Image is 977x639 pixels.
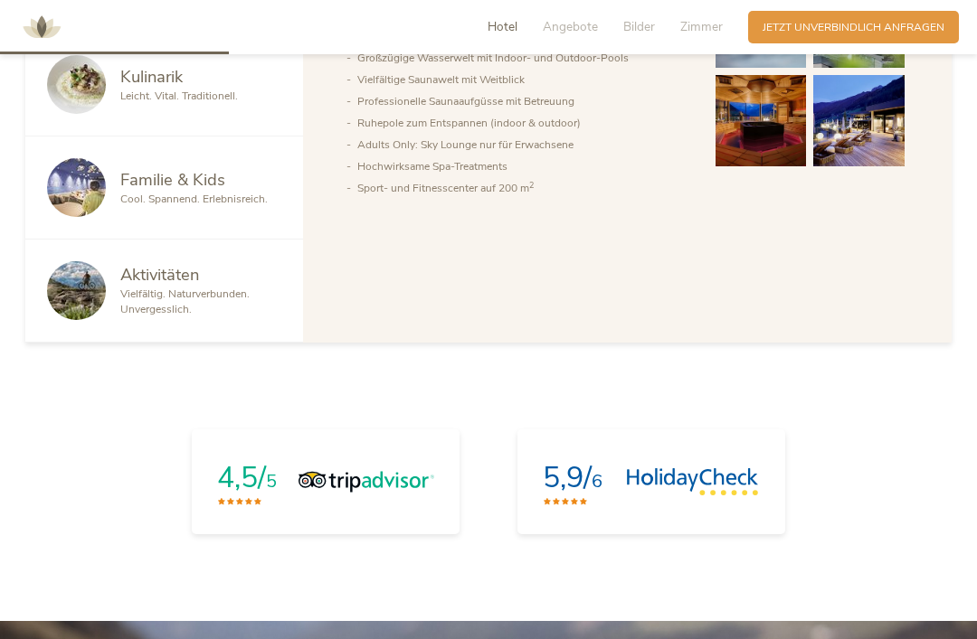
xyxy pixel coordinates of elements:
span: Jetzt unverbindlich anfragen [763,20,944,35]
span: Vielfältig. Naturverbunden. Unvergesslich. [120,287,250,316]
li: Großzügige Wasserwelt mit Indoor- und Outdoor-Pools [357,47,687,69]
li: Hochwirksame Spa-Treatments [357,155,687,177]
sup: 2 [529,180,534,191]
span: Familie & Kids [120,168,225,191]
img: Tripadvisor [299,468,434,495]
span: Angebote [543,18,598,35]
span: 4,5/ [217,458,266,497]
span: Aktivitäten [120,263,199,286]
span: Kulinarik [120,65,183,88]
span: Cool. Spannend. Erlebnisreich. [120,192,268,206]
li: Ruhepole zum Entspannen (indoor & outdoor) [357,112,687,134]
span: Zimmer [680,18,723,35]
span: Hotel [488,18,517,35]
li: Adults Only: Sky Lounge nur für Erwachsene [357,134,687,155]
li: Vielfältige Saunawelt mit Weitblick [357,69,687,90]
a: 5,9/6HolidayCheck [517,429,785,535]
span: 5,9/ [543,458,592,497]
span: 5 [266,469,277,493]
a: 4,5/5Tripadvisor [192,429,460,535]
span: Bilder [623,18,655,35]
span: Leicht. Vital. Traditionell. [120,89,238,103]
span: 6 [592,469,602,493]
img: HolidayCheck [626,468,759,495]
a: AMONTI & LUNARIS Wellnessresort [14,22,69,32]
li: Professionelle Saunaaufgüsse mit Betreuung [357,90,687,112]
li: Sport- und Fitnesscenter auf 200 m [357,177,687,199]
